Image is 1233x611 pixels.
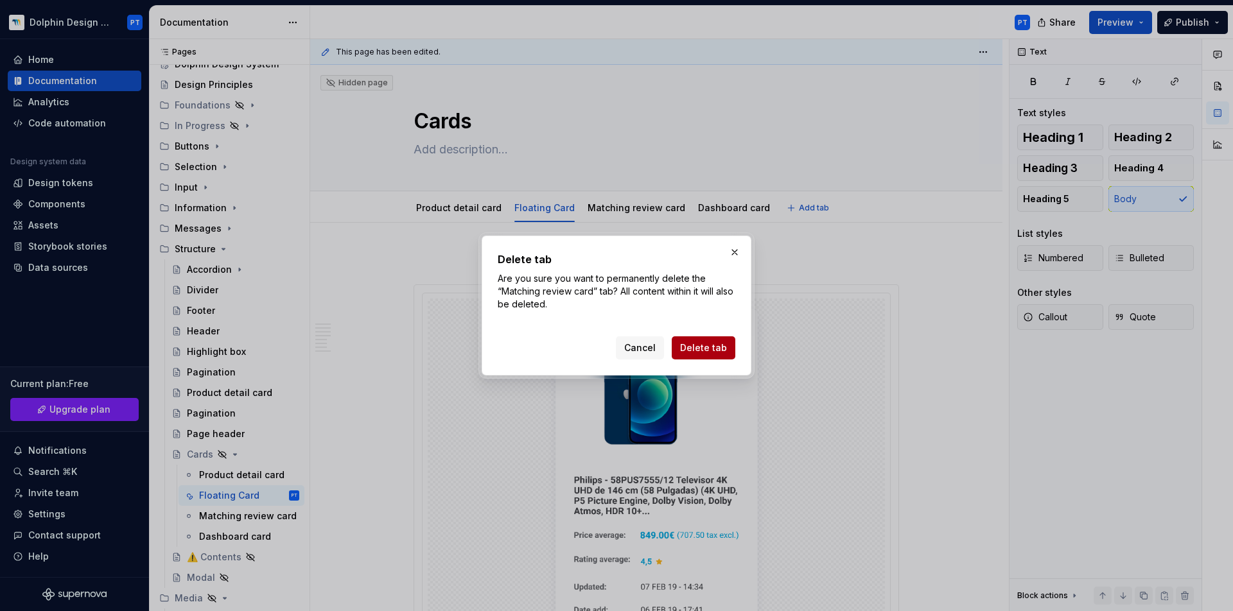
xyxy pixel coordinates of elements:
[672,336,735,359] button: Delete tab
[680,341,727,354] span: Delete tab
[498,252,735,267] h2: Delete tab
[624,341,656,354] span: Cancel
[616,336,664,359] button: Cancel
[498,272,735,311] p: Are you sure you want to permanently delete the “Matching review card” tab? All content within it...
